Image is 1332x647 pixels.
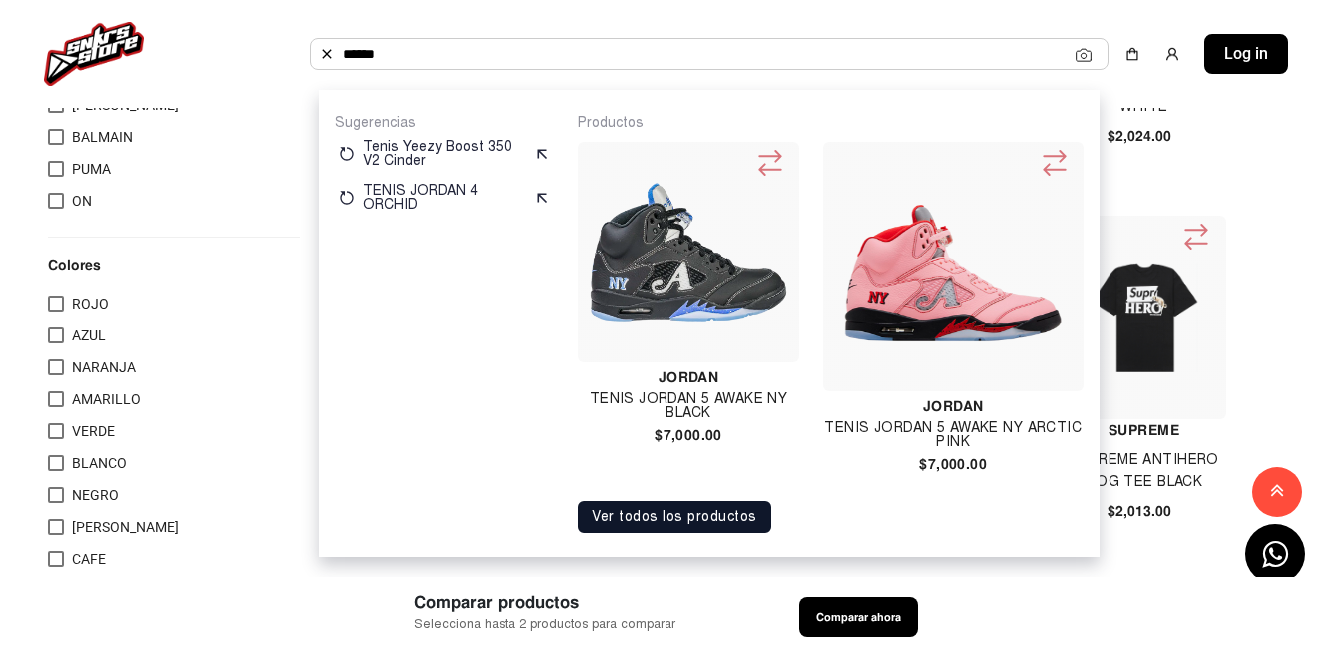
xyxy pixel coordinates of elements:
img: TENIS JORDAN 5 AWAKE NY BLACK [586,150,790,354]
h4: Supreme [1063,419,1225,441]
span: Comparar productos [414,590,675,615]
img: user [1164,46,1180,62]
span: Log in [1224,42,1268,66]
span: Selecciona hasta 2 productos para comparar [414,615,675,634]
p: Tenis Yeezy Boost 350 V2 Cinder [363,140,526,168]
span: ROJO [72,296,109,312]
img: suggest.svg [534,146,550,162]
h4: TENIS JORDAN 5 AWAKE NY BLACK [578,392,798,420]
p: Sugerencias [335,114,554,132]
button: Comparar ahora [799,597,918,637]
span: BALMAIN [72,129,133,145]
h4: $7,000.00 [823,457,1084,471]
span: BLANCO [72,455,127,471]
p: Colores [48,254,300,276]
img: restart.svg [339,190,355,206]
img: suggest.svg [534,190,550,206]
h4: TENIS JORDAN 5 AWAKE NY ARCTIC PINK [823,421,1084,449]
span: [PERSON_NAME] [72,519,179,535]
img: restart.svg [339,146,355,162]
button: Ver todos los productos [578,501,771,533]
img: logo [44,22,144,86]
img: TENIS JORDAN 5 AWAKE NY ARCTIC PINK [831,150,1076,383]
h4: Supreme Antihero Dog Tee Black [1063,449,1225,493]
p: Productos [578,114,1084,132]
h4: $7,000.00 [578,428,798,442]
img: Supreme Antihero Dog Tee Black [1068,263,1221,372]
span: AZUL [72,327,106,343]
span: CAFE [72,551,106,567]
span: AMARILLO [72,391,141,407]
p: TENIS JORDAN 4 ORCHID [363,184,526,212]
h4: Jordan [823,399,1084,413]
span: ON [72,193,92,209]
img: Cámara [1076,47,1092,63]
img: Buscar [319,46,335,62]
span: NEGRO [72,487,119,503]
span: $2,013.00 [1108,501,1171,522]
h4: Jordan [578,370,798,384]
span: VERDE [72,423,115,439]
img: shopping [1124,46,1140,62]
span: NARANJA [72,359,136,375]
span: PUMA [72,161,111,177]
span: $2,024.00 [1108,126,1171,147]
